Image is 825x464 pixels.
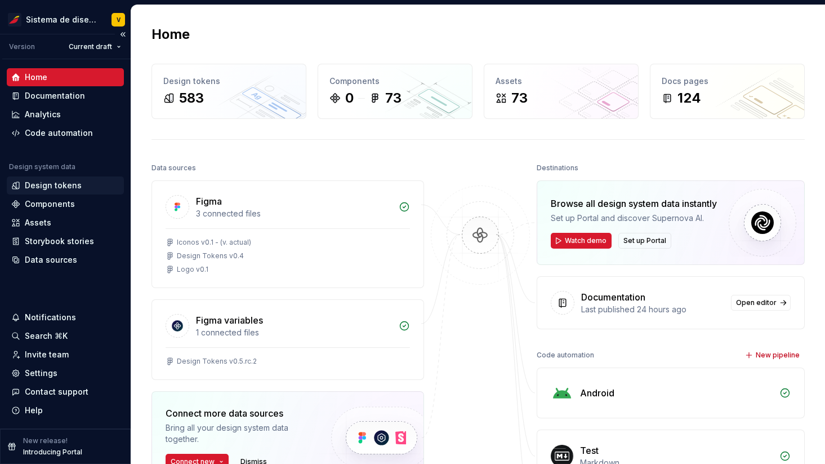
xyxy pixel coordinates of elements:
div: Help [25,405,43,416]
div: 0 [345,89,354,107]
button: Set up Portal [618,233,671,249]
button: Sistema de diseño IberiaV [2,7,128,32]
div: Settings [25,368,57,379]
h2: Home [151,25,190,43]
div: Iconos v0.1 - (v. actual) [177,238,251,247]
div: Data sources [25,254,77,266]
div: Test [580,444,599,457]
div: Design Tokens v0.4 [177,251,244,260]
a: Design tokens583 [151,64,306,119]
div: Components [25,198,75,210]
div: Design tokens [163,76,295,87]
div: Design tokens [25,180,82,191]
div: Figma [196,195,222,208]
div: Documentation [25,90,85,101]
span: Current draft [69,42,112,51]
div: Connect more data sources [166,406,312,420]
div: Assets [25,217,51,228]
div: Bring all your design system data together. [166,422,312,445]
div: 1 connected files [196,327,392,338]
a: Assets73 [484,64,639,119]
button: Search ⌘K [7,327,124,345]
p: Introducing Portal [23,448,82,457]
a: Home [7,68,124,86]
div: Invite team [25,349,69,360]
img: 55604660-494d-44a9-beb2-692398e9940a.png [8,13,21,26]
div: Design system data [9,162,75,171]
div: 3 connected files [196,208,392,219]
div: Logo v0.1 [177,265,208,274]
div: Sistema de diseño Iberia [26,14,98,25]
a: Open editor [731,295,791,311]
a: Code automation [7,124,124,142]
div: Docs pages [662,76,793,87]
div: Components [329,76,461,87]
a: Components073 [318,64,472,119]
div: Storybook stories [25,236,94,247]
div: Set up Portal and discover Supernova AI. [551,213,717,224]
button: Notifications [7,308,124,326]
a: Components [7,195,124,213]
a: Design tokens [7,176,124,195]
div: Destinations [537,160,578,176]
div: 124 [677,89,701,107]
a: Figma variables1 connected filesDesign Tokens v0.5.rc.2 [151,299,424,380]
button: Collapse sidebar [115,26,131,42]
span: Open editor [736,298,777,307]
div: Code automation [25,127,93,139]
div: V [117,15,121,24]
a: Analytics [7,105,124,123]
a: Figma3 connected filesIconos v0.1 - (v. actual)Design Tokens v0.4Logo v0.1 [151,180,424,288]
span: Watch demo [565,236,607,245]
a: Settings [7,364,124,382]
button: New pipeline [742,347,805,363]
span: Set up Portal [623,236,666,245]
span: New pipeline [756,351,800,360]
div: Data sources [151,160,196,176]
div: Version [9,42,35,51]
div: Browse all design system data instantly [551,197,717,210]
div: 583 [179,89,204,107]
div: Code automation [537,347,594,363]
div: Assets [496,76,627,87]
div: Search ⌘K [25,330,68,342]
button: Contact support [7,383,124,401]
div: Analytics [25,109,61,120]
div: 73 [385,89,402,107]
a: Documentation [7,87,124,105]
div: Last published 24 hours ago [581,304,724,315]
div: Figma variables [196,313,263,327]
a: Data sources [7,251,124,269]
div: Android [580,386,614,400]
div: Notifications [25,312,76,323]
button: Help [7,401,124,419]
a: Storybook stories [7,232,124,250]
div: 73 [511,89,528,107]
div: Design Tokens v0.5.rc.2 [177,357,257,366]
button: Watch demo [551,233,612,249]
div: Documentation [581,290,645,304]
button: Current draft [64,39,126,55]
div: Home [25,72,47,83]
a: Assets [7,214,124,232]
a: Docs pages124 [650,64,805,119]
div: Contact support [25,386,88,397]
p: New release! [23,436,68,445]
a: Invite team [7,346,124,364]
